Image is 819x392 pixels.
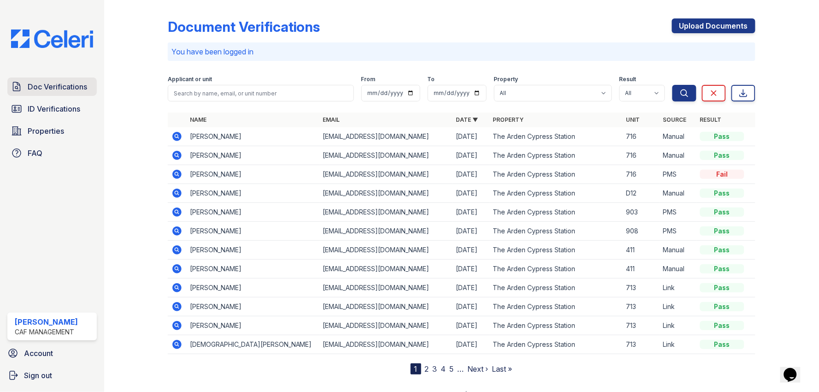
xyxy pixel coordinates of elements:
[186,146,319,165] td: [PERSON_NAME]
[660,222,696,241] td: PMS
[619,76,636,83] label: Result
[489,184,623,203] td: The Arden Cypress Station
[700,151,744,160] div: Pass
[458,363,464,374] span: …
[489,279,623,297] td: The Arden Cypress Station
[15,316,78,327] div: [PERSON_NAME]
[623,297,660,316] td: 713
[453,146,489,165] td: [DATE]
[453,241,489,260] td: [DATE]
[660,297,696,316] td: Link
[186,260,319,279] td: [PERSON_NAME]
[623,316,660,335] td: 713
[323,116,340,123] a: Email
[660,316,696,335] td: Link
[489,146,623,165] td: The Arden Cypress Station
[489,241,623,260] td: The Arden Cypress Station
[15,327,78,337] div: CAF Management
[623,335,660,354] td: 713
[411,363,421,374] div: 1
[319,203,453,222] td: [EMAIL_ADDRESS][DOMAIN_NAME]
[186,222,319,241] td: [PERSON_NAME]
[28,103,80,114] span: ID Verifications
[660,184,696,203] td: Manual
[171,46,752,57] p: You have been logged in
[186,203,319,222] td: [PERSON_NAME]
[626,116,640,123] a: Unit
[453,203,489,222] td: [DATE]
[168,76,212,83] label: Applicant or unit
[425,364,429,374] a: 2
[453,260,489,279] td: [DATE]
[700,264,744,273] div: Pass
[7,122,97,140] a: Properties
[453,222,489,241] td: [DATE]
[168,85,354,101] input: Search by name, email, or unit number
[28,81,87,92] span: Doc Verifications
[489,260,623,279] td: The Arden Cypress Station
[7,77,97,96] a: Doc Verifications
[453,184,489,203] td: [DATE]
[319,297,453,316] td: [EMAIL_ADDRESS][DOMAIN_NAME]
[489,127,623,146] td: The Arden Cypress Station
[700,132,744,141] div: Pass
[494,76,519,83] label: Property
[186,184,319,203] td: [PERSON_NAME]
[489,297,623,316] td: The Arden Cypress Station
[700,283,744,292] div: Pass
[672,18,755,33] a: Upload Documents
[319,260,453,279] td: [EMAIL_ADDRESS][DOMAIN_NAME]
[450,364,454,374] a: 5
[4,366,100,385] a: Sign out
[319,184,453,203] td: [EMAIL_ADDRESS][DOMAIN_NAME]
[660,165,696,184] td: PMS
[492,364,513,374] a: Last »
[489,335,623,354] td: The Arden Cypress Station
[623,184,660,203] td: D12
[24,348,53,359] span: Account
[623,222,660,241] td: 908
[4,344,100,362] a: Account
[700,116,722,123] a: Result
[700,208,744,217] div: Pass
[660,146,696,165] td: Manual
[623,241,660,260] td: 411
[319,279,453,297] td: [EMAIL_ADDRESS][DOMAIN_NAME]
[453,316,489,335] td: [DATE]
[453,165,489,184] td: [DATE]
[319,316,453,335] td: [EMAIL_ADDRESS][DOMAIN_NAME]
[186,297,319,316] td: [PERSON_NAME]
[456,116,478,123] a: Date ▼
[4,30,100,48] img: CE_Logo_Blue-a8612792a0a2168367f1c8372b55b34899dd931a85d93a1a3d3e32e68fde9ad4.png
[190,116,206,123] a: Name
[361,76,376,83] label: From
[453,127,489,146] td: [DATE]
[319,146,453,165] td: [EMAIL_ADDRESS][DOMAIN_NAME]
[780,355,810,383] iframe: chat widget
[453,335,489,354] td: [DATE]
[660,260,696,279] td: Manual
[489,203,623,222] td: The Arden Cypress Station
[168,18,320,35] div: Document Verifications
[319,335,453,354] td: [EMAIL_ADDRESS][DOMAIN_NAME]
[28,125,64,137] span: Properties
[319,241,453,260] td: [EMAIL_ADDRESS][DOMAIN_NAME]
[700,340,744,349] div: Pass
[660,241,696,260] td: Manual
[453,279,489,297] td: [DATE]
[623,203,660,222] td: 903
[700,226,744,236] div: Pass
[7,144,97,162] a: FAQ
[660,335,696,354] td: Link
[319,127,453,146] td: [EMAIL_ADDRESS][DOMAIN_NAME]
[700,170,744,179] div: Fail
[186,316,319,335] td: [PERSON_NAME]
[660,279,696,297] td: Link
[453,297,489,316] td: [DATE]
[186,165,319,184] td: [PERSON_NAME]
[623,146,660,165] td: 716
[489,316,623,335] td: The Arden Cypress Station
[623,279,660,297] td: 713
[28,148,42,159] span: FAQ
[319,222,453,241] td: [EMAIL_ADDRESS][DOMAIN_NAME]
